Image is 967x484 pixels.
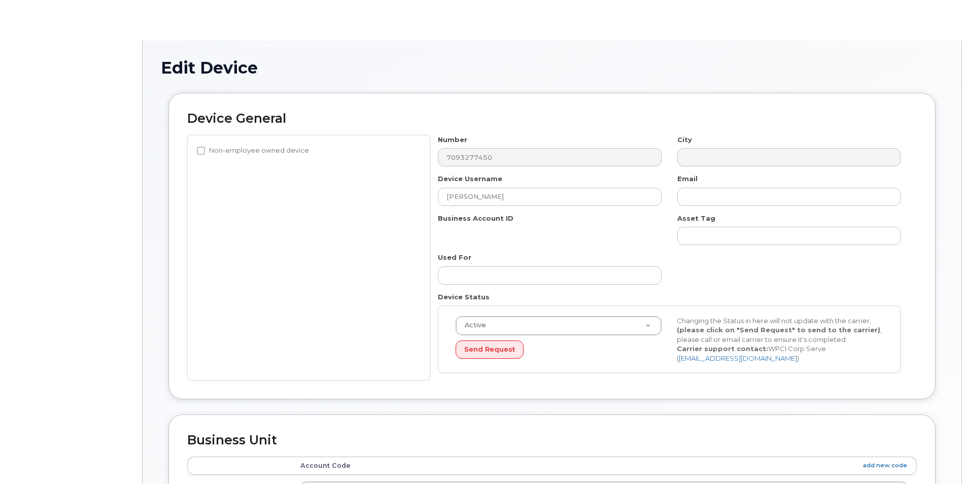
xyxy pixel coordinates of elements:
[677,135,692,145] label: City
[456,340,524,359] button: Send Request
[669,316,890,363] div: Changing the Status in here will not update with the carrier, , please call or email carrier to e...
[677,174,698,184] label: Email
[677,214,715,223] label: Asset Tag
[187,112,917,126] h2: Device General
[677,326,880,334] strong: (please click on "Send Request" to send to the carrier)
[161,59,943,77] h1: Edit Device
[677,344,768,353] strong: Carrier support contact:
[438,214,513,223] label: Business Account ID
[291,457,917,475] th: Account Code
[456,317,661,335] a: Active
[438,292,490,302] label: Device Status
[679,354,797,362] a: [EMAIL_ADDRESS][DOMAIN_NAME]
[197,147,205,155] input: Non-employee owned device
[438,135,467,145] label: Number
[187,433,917,447] h2: Business Unit
[438,253,471,262] label: Used For
[197,145,309,157] label: Non-employee owned device
[863,461,907,470] a: add new code
[459,321,486,330] span: Active
[438,174,502,184] label: Device Username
